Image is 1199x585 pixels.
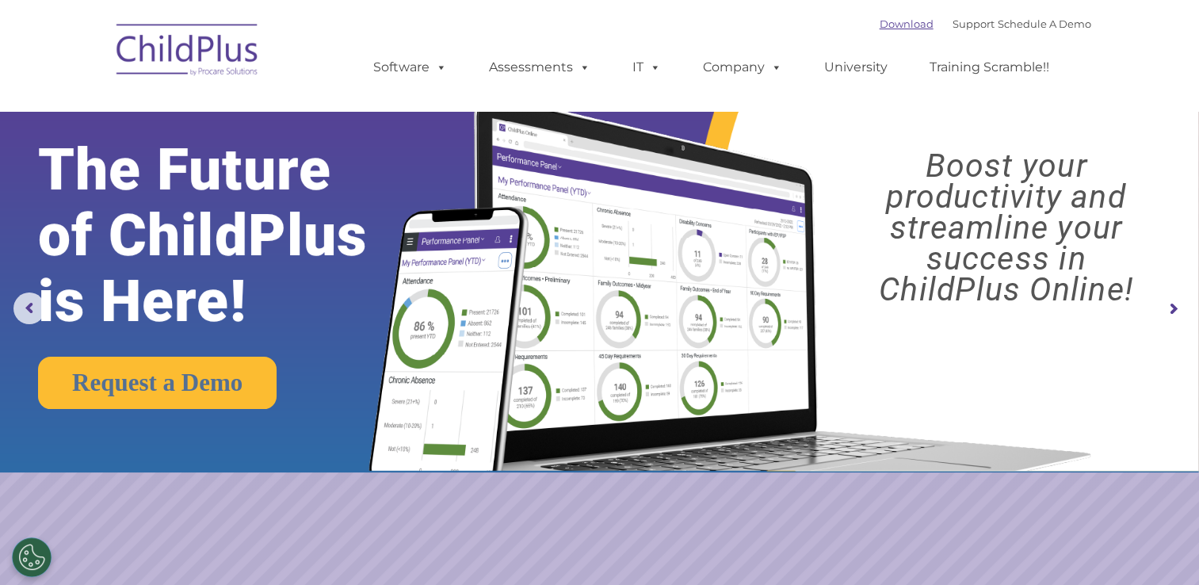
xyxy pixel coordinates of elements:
[880,17,934,30] a: Download
[914,52,1065,83] a: Training Scramble!!
[220,170,288,182] span: Phone number
[109,13,267,92] img: ChildPlus by Procare Solutions
[38,357,277,409] a: Request a Demo
[808,52,903,83] a: University
[828,151,1184,305] rs-layer: Boost your productivity and streamline your success in ChildPlus Online!
[357,52,463,83] a: Software
[687,52,798,83] a: Company
[617,52,677,83] a: IT
[220,105,269,117] span: Last name
[998,17,1091,30] a: Schedule A Demo
[880,17,1091,30] font: |
[38,137,421,335] rs-layer: The Future of ChildPlus is Here!
[12,537,52,577] button: Cookies Settings
[941,414,1199,585] iframe: Chat Widget
[473,52,606,83] a: Assessments
[953,17,995,30] a: Support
